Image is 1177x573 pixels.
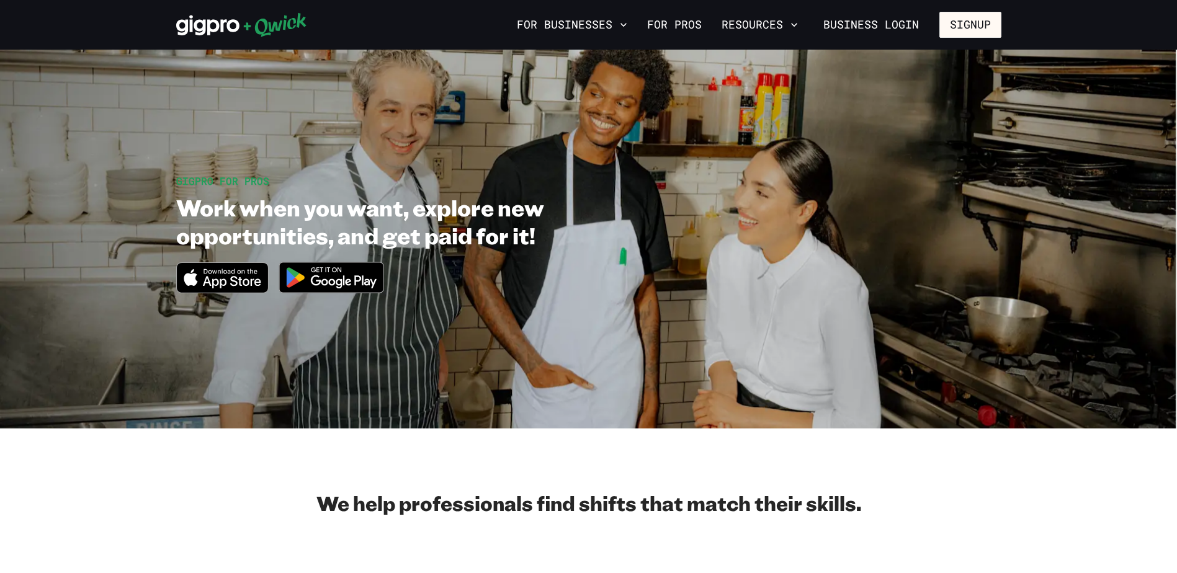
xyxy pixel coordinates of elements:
h1: Work when you want, explore new opportunities, and get paid for it! [176,193,671,249]
a: Business Login [813,12,929,38]
button: Resources [717,14,803,35]
button: Signup [939,12,1001,38]
h2: We help professionals find shifts that match their skills. [176,491,1001,515]
span: GIGPRO FOR PROS [176,174,269,187]
button: For Businesses [512,14,632,35]
a: Download on the App Store [176,283,269,296]
img: Get it on Google Play [271,254,392,301]
a: For Pros [642,14,707,35]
